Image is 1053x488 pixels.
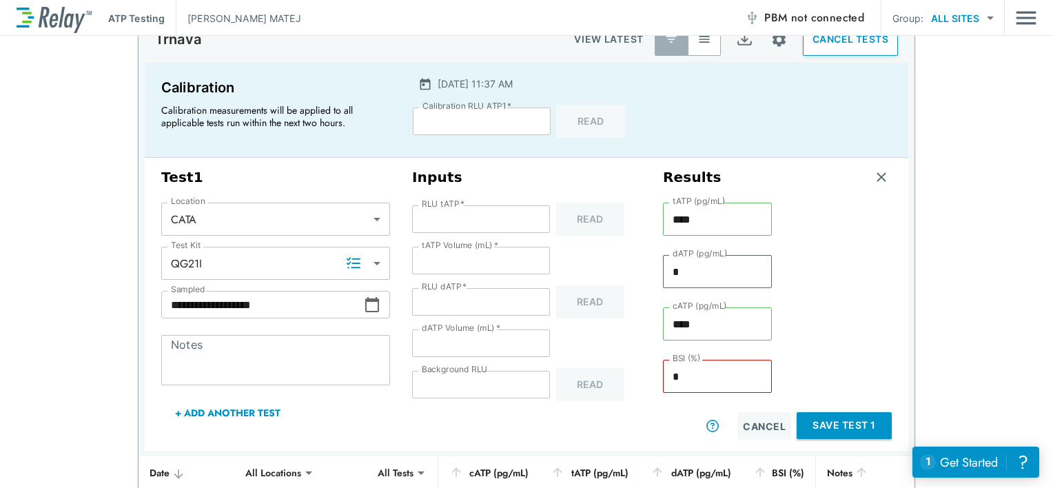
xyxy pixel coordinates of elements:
[1016,5,1036,31] img: Drawer Icon
[171,241,201,250] label: Test Kit
[108,11,165,26] p: ATP Testing
[770,31,788,48] img: Settings Icon
[737,412,791,440] button: Cancel
[17,3,92,33] img: LuminUltra Relay
[161,169,390,186] h3: Test 1
[422,323,500,333] label: dATP Volume (mL)
[697,32,711,46] img: View All
[161,205,390,233] div: CATA
[418,77,432,91] img: Calender Icon
[651,465,731,481] div: dATP (pg/mL)
[171,196,205,206] label: Location
[736,31,753,48] img: Export Icon
[791,10,864,26] span: not connected
[438,77,513,91] p: [DATE] 11:37 AM
[673,301,727,311] label: cATP (pg/mL)
[422,199,464,209] label: RLU tATP
[673,249,728,258] label: dATP (pg/mL)
[155,31,201,48] p: Trnava
[422,365,487,374] label: Background RLU
[187,11,301,26] p: [PERSON_NAME] MATEJ
[574,31,644,48] p: VIEW LATEST
[663,169,722,186] h3: Results
[912,447,1039,478] iframe: Resource center
[745,11,759,25] img: Offline Icon
[171,285,205,294] label: Sampled
[422,241,498,250] label: tATP Volume (mL)
[236,459,311,487] div: All Locations
[803,23,898,56] button: CANCEL TESTS
[739,4,870,32] button: PBM not connected
[1016,5,1036,31] button: Main menu
[161,396,294,429] button: + Add Another Test
[875,170,888,184] img: Remove
[761,21,797,58] button: Site setup
[728,23,761,56] button: Export
[368,459,423,487] div: All Tests
[422,101,511,111] label: Calibration RLU ATP1
[827,465,871,481] div: Notes
[673,354,701,363] label: BSI (%)
[797,412,892,439] button: Save Test 1
[449,465,529,481] div: cATP (pg/mL)
[161,104,382,129] p: Calibration measurements will be applied to all applicable tests run within the next two hours.
[673,196,726,206] label: tATP (pg/mL)
[161,291,364,318] input: Choose date, selected date is Oct 9, 2025
[764,8,864,28] span: PBM
[161,77,388,99] p: Calibration
[664,32,678,46] img: Latest
[753,465,805,481] div: BSI (%)
[892,11,923,26] p: Group:
[412,169,641,186] h3: Inputs
[551,465,628,481] div: tATP (pg/mL)
[161,250,390,277] div: QG21I
[422,282,467,292] label: RLU dATP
